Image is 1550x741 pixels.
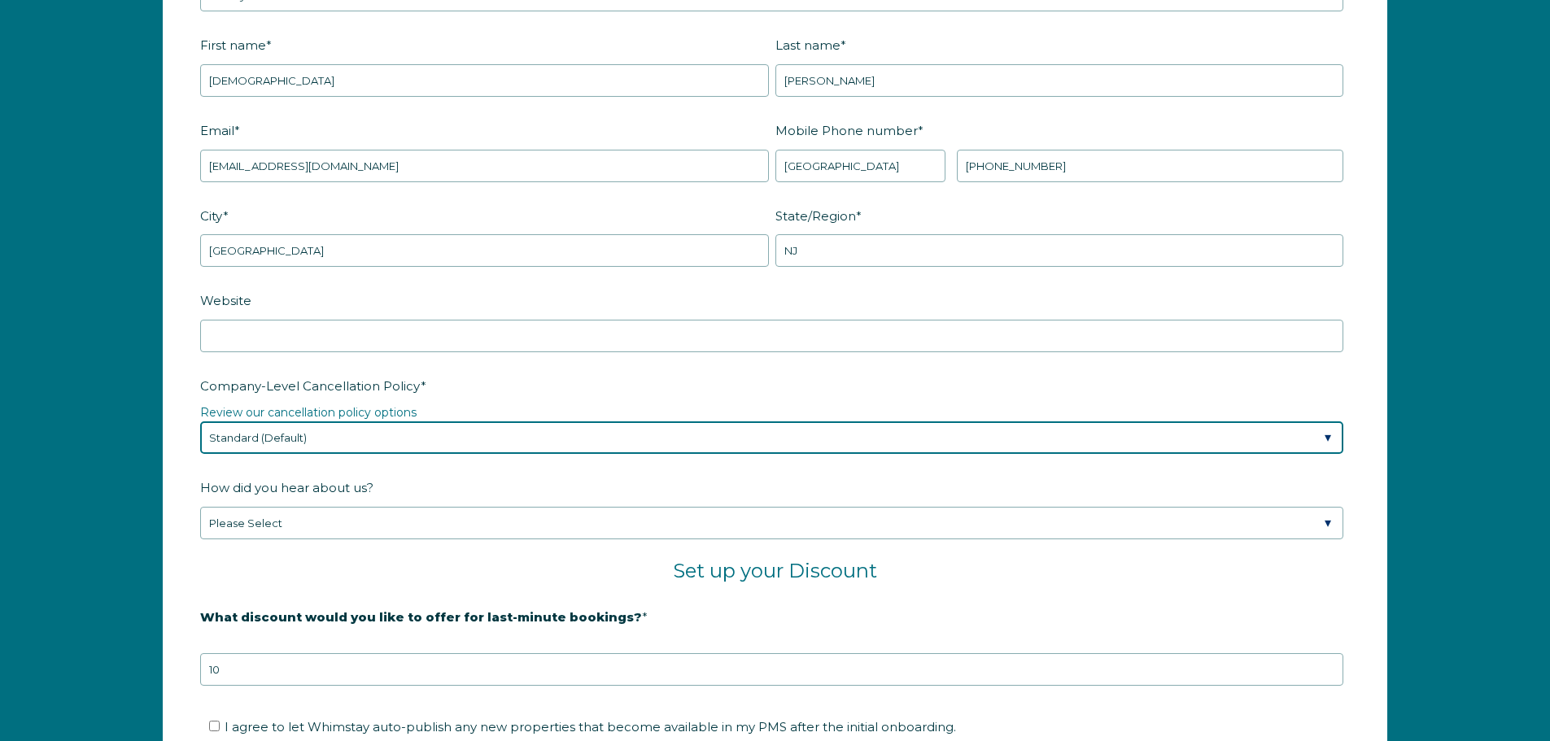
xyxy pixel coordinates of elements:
span: Website [200,288,251,313]
input: I agree to let Whimstay auto-publish any new properties that become available in my PMS after the... [209,721,220,731]
span: First name [200,33,266,58]
span: Company-Level Cancellation Policy [200,373,421,399]
span: Last name [775,33,840,58]
span: State/Region [775,203,856,229]
span: I agree to let Whimstay auto-publish any new properties that become available in my PMS after the... [225,719,956,734]
span: Mobile Phone number [775,118,918,143]
a: Review our cancellation policy options [200,405,417,420]
span: How did you hear about us? [200,475,373,500]
span: City [200,203,223,229]
span: Email [200,118,234,143]
strong: What discount would you like to offer for last-minute bookings? [200,609,642,625]
span: Set up your Discount [673,559,877,582]
strong: 20% is recommended, minimum of 10% [200,637,455,652]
